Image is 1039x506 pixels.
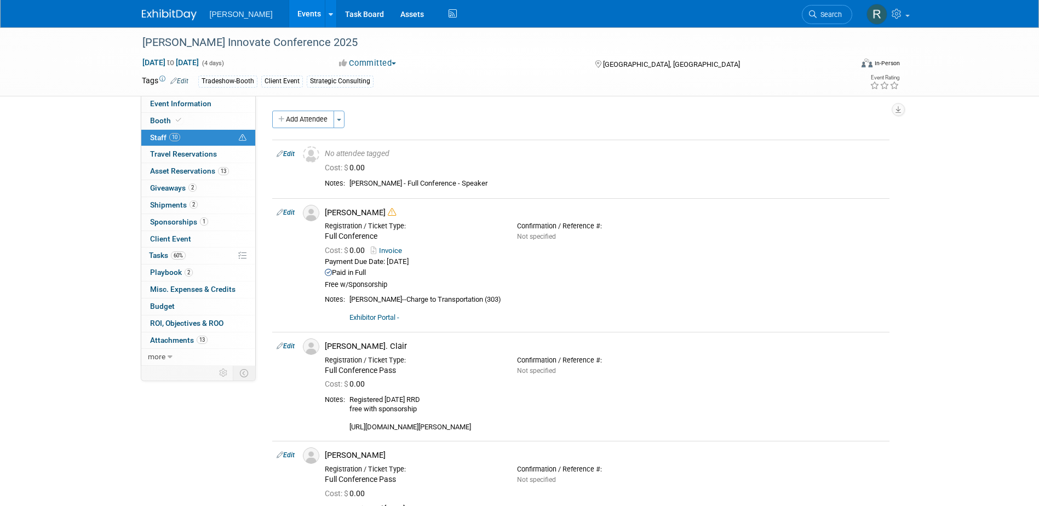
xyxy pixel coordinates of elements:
div: Event Rating [870,75,899,81]
a: Giveaways2 [141,180,255,197]
span: 2 [185,268,193,277]
span: to [165,58,176,67]
a: Edit [170,77,188,85]
div: Strategic Consulting [307,76,374,87]
a: Edit [277,342,295,350]
div: Registration / Ticket Type: [325,356,501,365]
span: Not specified [517,476,556,484]
i: Booth reservation complete [176,117,181,123]
span: 13 [218,167,229,175]
span: (4 days) [201,60,224,67]
span: ROI, Objectives & ROO [150,319,223,327]
span: Staff [150,133,180,142]
a: Shipments2 [141,197,255,214]
a: Invoice [371,246,406,255]
span: Cost: $ [325,489,349,498]
a: Event Information [141,96,255,112]
a: more [141,349,255,365]
span: Cost: $ [325,163,349,172]
span: more [148,352,165,361]
a: Search [802,5,852,24]
span: Event Information [150,99,211,108]
div: Registration / Ticket Type: [325,222,501,231]
div: Payment Due Date: [DATE] [325,257,885,267]
img: Rebecca Deis [866,4,887,25]
span: 13 [197,336,208,344]
span: 0.00 [325,246,369,255]
span: Search [817,10,842,19]
img: Format-Inperson.png [862,59,872,67]
td: Tags [142,75,188,88]
span: Giveaways [150,183,197,192]
a: Travel Reservations [141,146,255,163]
a: Staff10 [141,130,255,146]
span: 2 [190,200,198,209]
div: Confirmation / Reference #: [517,356,693,365]
div: Confirmation / Reference #: [517,222,693,231]
div: Confirmation / Reference #: [517,465,693,474]
span: 1 [200,217,208,226]
span: 0.00 [325,489,369,498]
div: Tradeshow-Booth [198,76,257,87]
img: Associate-Profile-5.png [303,447,319,464]
span: Booth [150,116,183,125]
div: Paid in Full [325,268,885,278]
button: Add Attendee [272,111,334,128]
a: Edit [277,209,295,216]
span: [GEOGRAPHIC_DATA], [GEOGRAPHIC_DATA] [603,60,740,68]
a: Asset Reservations13 [141,163,255,180]
span: Potential Scheduling Conflict -- at least one attendee is tagged in another overlapping event. [239,133,246,143]
a: Client Event [141,231,255,248]
a: Booth [141,113,255,129]
span: Asset Reservations [150,166,229,175]
span: [PERSON_NAME] [210,10,273,19]
div: Event Format [788,57,900,73]
a: Playbook2 [141,264,255,281]
a: Budget [141,298,255,315]
span: Client Event [150,234,191,243]
img: Unassigned-User-Icon.png [303,146,319,163]
span: Playbook [150,268,193,277]
div: Registered [DATE] RRD free with sponsorship [URL][DOMAIN_NAME][PERSON_NAME] [349,395,885,432]
a: Edit [277,451,295,459]
div: [PERSON_NAME] [325,450,885,461]
span: 2 [188,183,197,192]
a: Misc. Expenses & Credits [141,281,255,298]
div: In-Person [874,59,900,67]
img: ExhibitDay [142,9,197,20]
a: Attachments13 [141,332,255,349]
td: Personalize Event Tab Strip [214,366,233,380]
a: Sponsorships1 [141,214,255,231]
span: Misc. Expenses & Credits [150,285,236,294]
span: 0.00 [325,163,369,172]
a: Exhibitor Portal - [349,313,399,321]
span: Shipments [150,200,198,209]
div: Full Conference Pass [325,366,501,376]
a: ROI, Objectives & ROO [141,315,255,332]
span: [DATE] [DATE] [142,58,199,67]
i: Double-book Warning! [388,208,396,216]
div: [PERSON_NAME] [325,208,885,218]
button: Committed [335,58,400,69]
div: Notes: [325,395,345,404]
img: Associate-Profile-5.png [303,205,319,221]
a: Edit [277,150,295,158]
div: Full Conference [325,232,501,242]
div: Full Conference Pass [325,475,501,485]
span: Tasks [149,251,186,260]
div: [PERSON_NAME] - Full Conference - Speaker [349,179,885,188]
span: Attachments [150,336,208,344]
div: Registration / Ticket Type: [325,465,501,474]
div: Client Event [261,76,303,87]
span: Not specified [517,233,556,240]
span: Not specified [517,367,556,375]
span: 0.00 [325,380,369,388]
div: No attendee tagged [325,149,885,159]
a: Tasks60% [141,248,255,264]
span: Sponsorships [150,217,208,226]
div: [PERSON_NAME]. Clair [325,341,885,352]
span: Budget [150,302,175,311]
div: Notes: [325,179,345,188]
img: Associate-Profile-5.png [303,338,319,355]
span: 60% [171,251,186,260]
